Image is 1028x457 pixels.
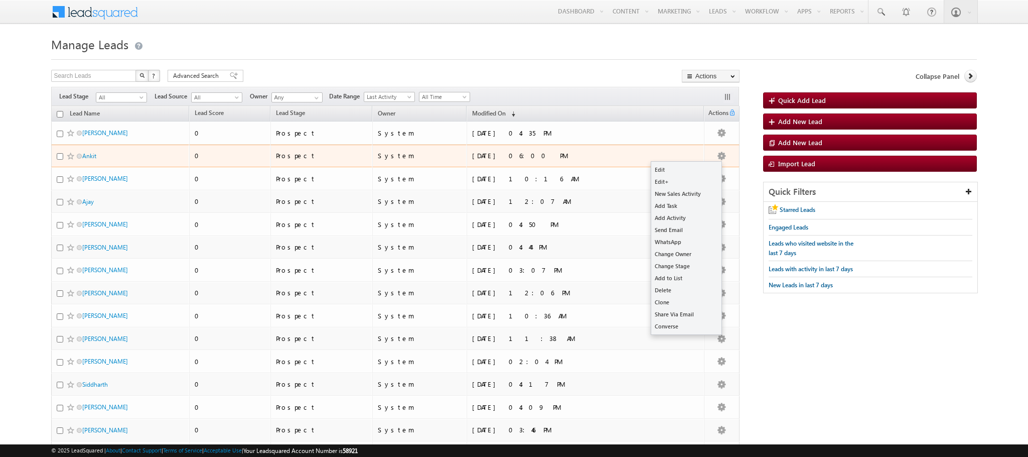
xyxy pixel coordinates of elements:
a: WhatsApp [651,236,721,248]
span: Lead Source [155,92,191,101]
div: [DATE] 03:46 PM [472,425,610,434]
div: Prospect [276,288,368,297]
a: [PERSON_NAME] [82,426,128,434]
a: [PERSON_NAME] [82,129,128,137]
a: Last Activity [364,92,415,102]
div: [DATE] 12:07 AM [472,197,610,206]
div: Prospect [276,425,368,434]
a: Share Via Email [651,308,721,320]
span: Lead Stage [59,92,96,101]
div: Prospect [276,311,368,320]
div: System [378,197,463,206]
a: All [96,92,147,102]
div: [DATE] 10:16 AM [472,174,610,183]
div: [DATE] 02:04 PM [472,357,610,366]
a: Terms of Service [163,447,202,453]
div: [DATE] 11:38 AM [472,334,610,343]
a: [PERSON_NAME] [82,244,128,251]
a: Lead Name [65,108,105,121]
span: ? [152,71,157,80]
div: [DATE] 12:06 PM [472,288,610,297]
span: Owner [250,92,271,101]
div: 0 [195,220,266,229]
div: Prospect [276,403,368,412]
div: Prospect [276,357,368,366]
a: [PERSON_NAME] [82,266,128,274]
a: Modified On (sorted descending) [467,107,520,121]
div: [DATE] 04:09 PM [472,403,610,412]
a: New Sales Activity [651,188,721,200]
div: 0 [195,129,266,138]
span: Manage Leads [51,36,128,52]
div: System [378,403,463,412]
span: Quick Add Lead [778,96,826,104]
div: 0 [195,403,266,412]
span: Import Lead [778,159,815,168]
a: Add Task [651,200,721,212]
a: Lead Score [190,107,229,121]
button: Actions [682,70,740,82]
a: Ajay [82,198,94,205]
a: Lead Stage [271,107,310,121]
span: © 2025 LeadSquared | | | | | [51,446,358,455]
a: Edit [651,164,721,176]
div: Prospect [276,380,368,389]
span: 58921 [343,447,358,454]
input: Check all records [57,111,63,118]
div: 0 [195,380,266,389]
a: Delete [651,284,721,296]
a: Change Owner [651,248,721,260]
div: System [378,288,463,297]
span: Advanced Search [173,71,222,80]
span: Your Leadsquared Account Number is [243,447,358,454]
div: Prospect [276,129,368,138]
span: Lead Score [195,109,224,117]
a: Send Email [651,224,721,236]
span: Actions [704,107,728,121]
div: [DATE] 10:36 AM [472,311,610,320]
div: System [378,266,463,275]
span: All [192,93,239,102]
div: 0 [195,425,266,434]
a: [PERSON_NAME] [82,312,128,319]
span: Leads who visited website in the last 7 days [769,240,853,257]
div: [DATE] 03:07 PM [472,266,610,275]
div: 0 [195,311,266,320]
a: [PERSON_NAME] [82,175,128,182]
div: 0 [195,151,266,160]
div: System [378,243,463,252]
a: [PERSON_NAME] [82,403,128,411]
a: All [191,92,242,102]
span: All Time [419,92,467,101]
span: Add New Lead [778,117,822,126]
span: Owner [378,109,395,117]
span: Leads with activity in last 7 days [769,265,853,273]
div: System [378,311,463,320]
div: Prospect [276,220,368,229]
div: Prospect [276,243,368,252]
div: System [378,220,463,229]
a: Add to List [651,272,721,284]
a: [PERSON_NAME] [82,358,128,365]
div: System [378,334,463,343]
div: 0 [195,197,266,206]
div: [DATE] 06:00 PM [472,151,610,160]
div: System [378,151,463,160]
div: System [378,174,463,183]
button: ? [148,70,160,82]
span: Date Range [329,92,364,101]
a: All Time [419,92,470,102]
span: Last Activity [364,92,412,101]
a: [PERSON_NAME] [82,289,128,297]
div: Prospect [276,266,368,275]
a: Contact Support [122,447,162,453]
input: Type to Search [271,92,323,102]
div: Quick Filters [764,182,977,202]
div: Prospect [276,197,368,206]
span: Add New Lead [778,138,822,147]
div: 0 [195,357,266,366]
span: New Leads in last 7 days [769,281,833,289]
a: [PERSON_NAME] [82,220,128,228]
div: System [378,380,463,389]
div: 0 [195,174,266,183]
